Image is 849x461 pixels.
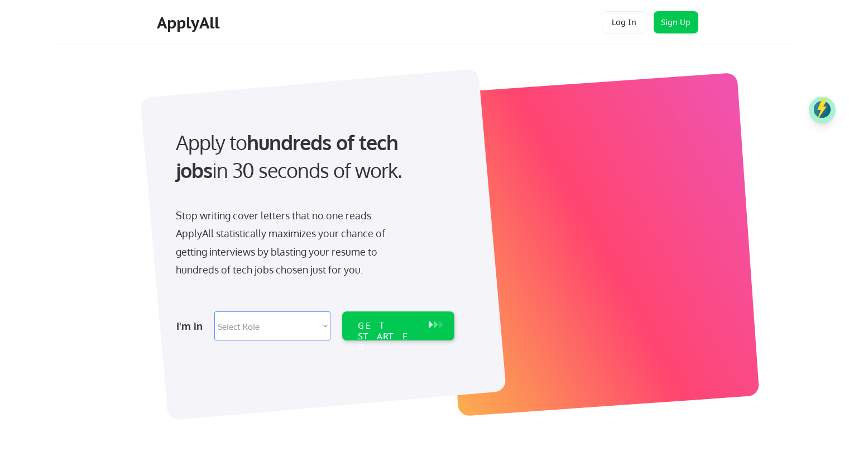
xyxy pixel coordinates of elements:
button: Sign Up [654,11,698,33]
div: Stop writing cover letters that no one reads. ApplyAll statistically maximizes your chance of get... [176,207,405,279]
div: ApplyAll [157,13,223,32]
div: GET STARTED [358,320,418,353]
strong: hundreds of tech jobs [176,129,403,183]
div: Apply to in 30 seconds of work. [176,128,450,185]
button: Log In [602,11,646,33]
div: I'm in [176,317,208,335]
